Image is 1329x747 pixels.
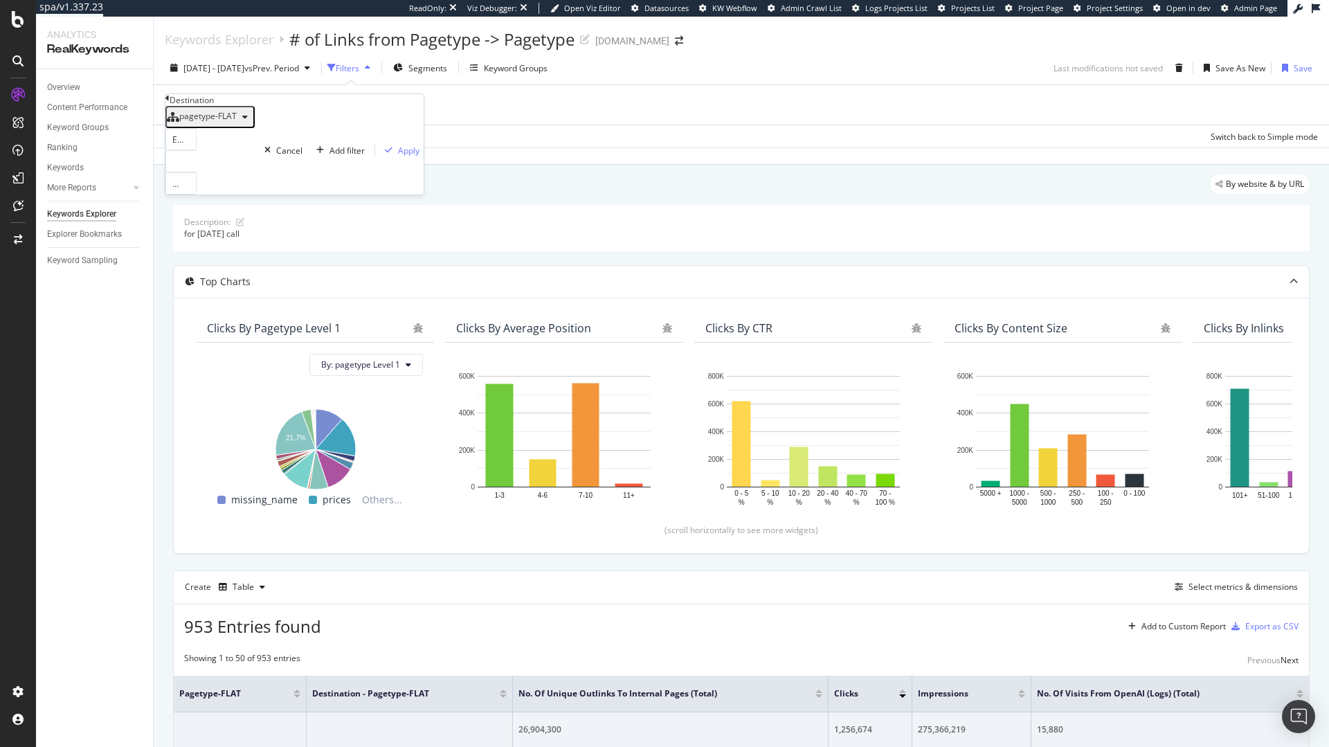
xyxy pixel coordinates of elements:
[184,228,1299,240] div: for [DATE] call
[708,400,725,408] text: 600K
[708,456,725,463] text: 200K
[951,3,995,13] span: Projects List
[47,207,116,222] div: Keywords Explorer
[471,483,475,491] text: 0
[1198,57,1265,79] button: Save As New
[1226,615,1299,638] button: Export as CSV
[788,489,811,497] text: 10 - 20
[408,62,447,74] span: Segments
[172,178,224,190] span: With Children
[321,359,400,370] span: By: pagetype Level 1
[1054,62,1163,74] div: Last modifications not saved
[170,94,214,106] div: Destination
[1205,125,1318,147] button: Switch back to Simple mode
[456,369,672,508] svg: A chart.
[190,524,1292,536] div: (scroll horizontally to see more widgets)
[1276,57,1312,79] button: Save
[1204,321,1284,335] div: Clicks By Inlinks
[1258,491,1280,498] text: 51-100
[207,402,423,492] svg: A chart.
[327,57,376,79] button: Filters
[1123,489,1146,497] text: 0 - 100
[456,321,591,335] div: Clicks By Average Position
[918,723,1025,736] div: 275,366,219
[1087,3,1143,13] span: Project Settings
[47,253,143,268] a: Keyword Sampling
[957,409,974,417] text: 400K
[184,652,300,669] div: Showing 1 to 50 of 953 entries
[1161,323,1170,333] div: bug
[494,491,505,498] text: 1-3
[852,3,928,14] a: Logs Projects List
[179,110,237,122] span: pagetype-FLAT
[409,3,446,14] div: ReadOnly:
[734,489,748,497] text: 0 - 5
[1211,131,1318,143] div: Switch back to Simple mode
[467,3,517,14] div: Viz Debugger:
[388,57,453,79] button: Segments
[165,106,255,128] button: pagetype-FLAT
[1037,687,1276,700] span: No. of Visits from OpenAI (Logs) (Total)
[47,120,143,135] a: Keyword Groups
[538,491,548,498] text: 4-6
[1245,620,1299,632] div: Export as CSV
[484,62,548,74] div: Keyword Groups
[47,227,122,242] div: Explorer Bookmarks
[761,489,779,497] text: 5 - 10
[865,3,928,13] span: Logs Projects List
[1247,652,1281,669] button: Previous
[518,723,822,736] div: 26,904,300
[817,489,839,497] text: 20 - 40
[289,28,575,51] div: # of Links from Pagetype -> Pagetype
[1153,3,1211,14] a: Open in dev
[185,576,271,598] div: Create
[184,615,321,638] span: 953 Entries found
[1040,498,1056,506] text: 1000
[1215,62,1265,74] div: Save As New
[969,483,973,491] text: 0
[165,32,273,47] a: Keywords Explorer
[183,62,244,74] span: [DATE] - [DATE]
[631,3,689,14] a: Datasources
[459,446,476,453] text: 200K
[276,145,302,156] div: Cancel
[1141,622,1226,631] div: Add to Custom Report
[286,433,305,441] text: 21.7%
[955,369,1170,508] svg: A chart.
[957,372,974,380] text: 600K
[309,354,423,376] button: By: pagetype Level 1
[356,492,408,508] span: Others...
[1206,400,1223,408] text: 600K
[623,491,635,498] text: 11+
[699,3,757,14] a: KW Webflow
[47,181,129,195] a: More Reports
[47,28,142,42] div: Analytics
[1294,62,1312,74] div: Save
[1206,372,1223,380] text: 800K
[720,483,724,491] text: 0
[47,120,109,135] div: Keyword Groups
[200,275,251,289] div: Top Charts
[47,80,80,95] div: Overview
[824,498,831,506] text: %
[323,492,351,508] span: prices
[47,42,142,57] div: RealKeywords
[1100,498,1112,506] text: 250
[705,321,772,335] div: Clicks By CTR
[739,498,745,506] text: %
[876,498,895,506] text: 100 %
[47,207,143,222] a: Keywords Explorer
[413,323,423,333] div: bug
[47,161,143,175] a: Keywords
[1040,489,1056,497] text: 500 -
[165,57,316,79] button: [DATE] - [DATE]vsPrev. Period
[47,253,118,268] div: Keyword Sampling
[312,687,479,700] span: Destination - pagetype-FLAT
[1282,700,1315,733] div: Open Intercom Messenger
[662,323,672,333] div: bug
[179,687,273,700] span: pagetype-FLAT
[675,36,683,46] div: arrow-right-arrow-left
